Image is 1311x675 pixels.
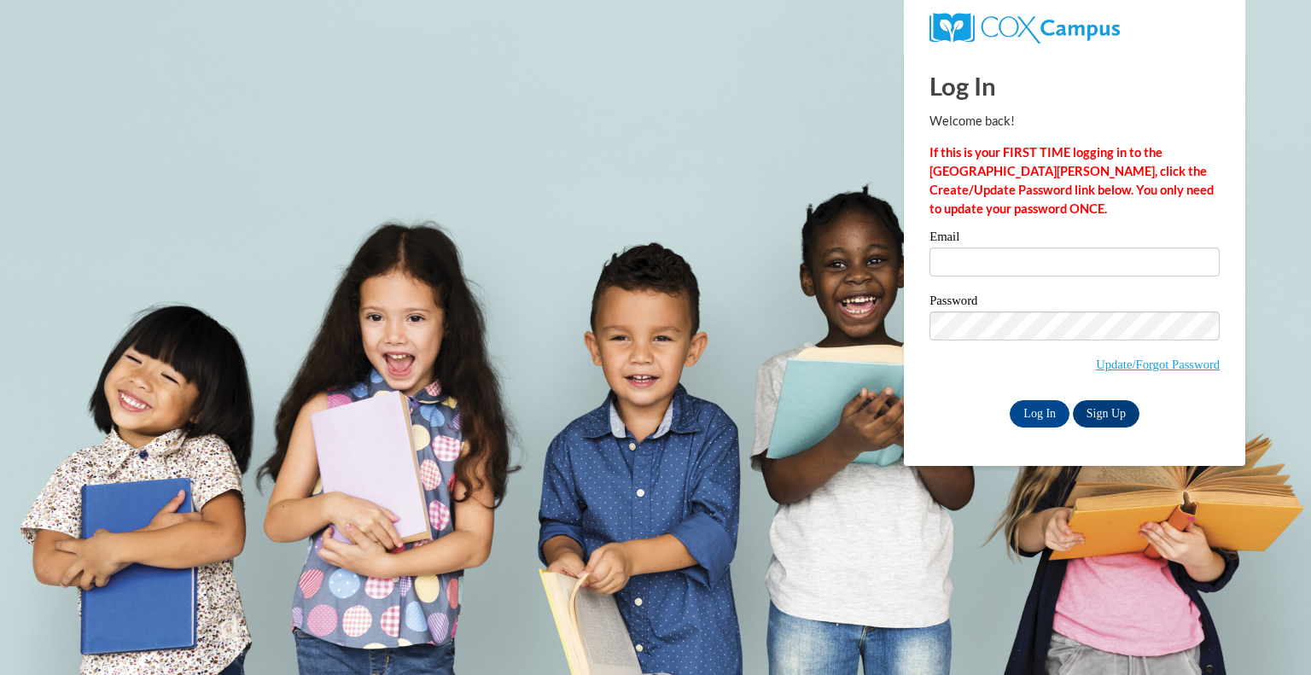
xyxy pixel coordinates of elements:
strong: If this is your FIRST TIME logging in to the [GEOGRAPHIC_DATA][PERSON_NAME], click the Create/Upd... [929,145,1214,216]
label: Email [929,230,1220,247]
a: Sign Up [1073,400,1139,428]
a: Update/Forgot Password [1096,358,1220,371]
input: Log In [1010,400,1069,428]
img: COX Campus [929,13,1120,44]
p: Welcome back! [929,112,1220,131]
label: Password [929,294,1220,311]
h1: Log In [929,68,1220,103]
a: COX Campus [929,20,1120,34]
